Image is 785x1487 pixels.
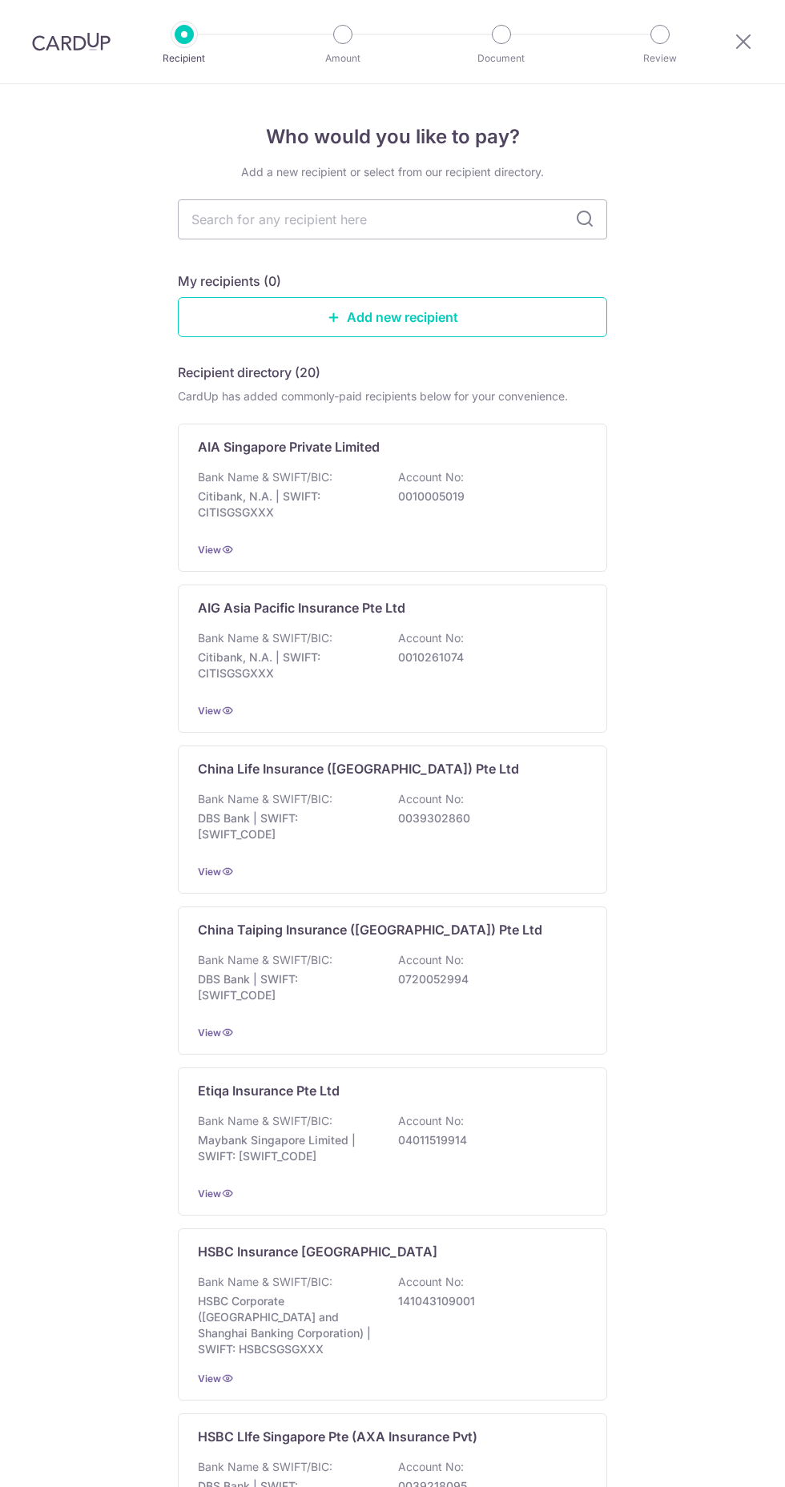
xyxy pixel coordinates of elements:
[178,363,320,382] h5: Recipient directory (20)
[198,1459,332,1475] p: Bank Name & SWIFT/BIC:
[198,1372,221,1385] a: View
[198,1081,340,1100] p: Etiqa Insurance Pte Ltd
[398,971,578,987] p: 0720052994
[198,971,377,1003] p: DBS Bank | SWIFT: [SWIFT_CODE]
[198,1113,332,1129] p: Bank Name & SWIFT/BIC:
[198,598,405,617] p: AIG Asia Pacific Insurance Pte Ltd
[198,810,377,842] p: DBS Bank | SWIFT: [SWIFT_CODE]
[198,1427,477,1446] p: HSBC LIfe Singapore Pte (AXA Insurance Pvt)
[398,810,578,826] p: 0039302860
[615,50,705,66] p: Review
[198,920,542,939] p: China Taiping Insurance ([GEOGRAPHIC_DATA]) Pte Ltd
[398,469,464,485] p: Account No:
[398,952,464,968] p: Account No:
[398,1274,464,1290] p: Account No:
[178,199,607,239] input: Search for any recipient here
[198,866,221,878] a: View
[298,50,388,66] p: Amount
[198,1242,437,1261] p: HSBC Insurance [GEOGRAPHIC_DATA]
[198,952,332,968] p: Bank Name & SWIFT/BIC:
[198,759,519,778] p: China Life Insurance ([GEOGRAPHIC_DATA]) Pte Ltd
[198,1293,377,1357] p: HSBC Corporate ([GEOGRAPHIC_DATA] and Shanghai Banking Corporation) | SWIFT: HSBCSGSGXXX
[198,1188,221,1200] a: View
[457,50,546,66] p: Document
[198,469,332,485] p: Bank Name & SWIFT/BIC:
[32,32,111,51] img: CardUp
[178,123,607,151] h4: Who would you like to pay?
[198,1027,221,1039] a: View
[178,388,607,404] div: CardUp has added commonly-paid recipients below for your convenience.
[178,164,607,180] div: Add a new recipient or select from our recipient directory.
[398,1132,578,1148] p: 04011519914
[198,705,221,717] a: View
[198,649,377,681] p: Citibank, N.A. | SWIFT: CITISGSGXXX
[198,437,380,456] p: AIA Singapore Private Limited
[398,1293,578,1309] p: 141043109001
[398,630,464,646] p: Account No:
[198,488,377,520] p: Citibank, N.A. | SWIFT: CITISGSGXXX
[398,791,464,807] p: Account No:
[398,649,578,665] p: 0010261074
[398,1113,464,1129] p: Account No:
[198,1132,377,1164] p: Maybank Singapore Limited | SWIFT: [SWIFT_CODE]
[139,50,229,66] p: Recipient
[178,271,281,291] h5: My recipients (0)
[178,297,607,337] a: Add new recipient
[198,791,332,807] p: Bank Name & SWIFT/BIC:
[398,1459,464,1475] p: Account No:
[198,1274,332,1290] p: Bank Name & SWIFT/BIC:
[198,544,221,556] a: View
[198,630,332,646] p: Bank Name & SWIFT/BIC:
[398,488,578,504] p: 0010005019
